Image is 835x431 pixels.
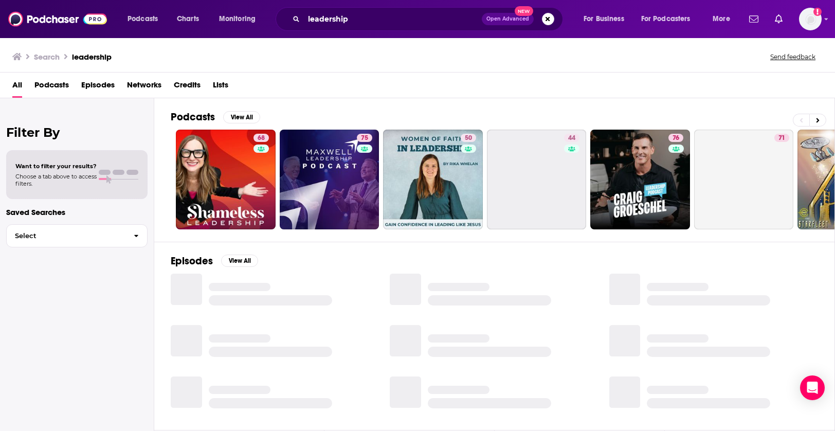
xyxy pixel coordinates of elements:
button: open menu [705,11,743,27]
a: Show notifications dropdown [771,10,787,28]
p: Saved Searches [6,207,148,217]
span: 76 [673,133,679,143]
span: More [713,12,730,26]
a: Episodes [81,77,115,98]
svg: Add a profile image [813,8,822,16]
span: 71 [778,133,785,143]
span: 50 [465,133,472,143]
img: User Profile [799,8,822,30]
a: EpisodesView All [171,255,258,267]
img: Podchaser - Follow, Share and Rate Podcasts [8,9,107,29]
h2: Episodes [171,255,213,267]
span: Logged in as Mark.Hayward [799,8,822,30]
a: Lists [213,77,228,98]
a: 68 [253,134,269,142]
a: Show notifications dropdown [745,10,763,28]
div: Search podcasts, credits, & more... [285,7,573,31]
a: 71 [694,130,794,229]
h3: leadership [72,52,112,62]
button: Select [6,224,148,247]
span: Select [7,232,125,239]
button: open menu [576,11,637,27]
span: 68 [258,133,265,143]
span: For Podcasters [641,12,691,26]
a: 44 [487,130,587,229]
button: View All [223,111,260,123]
a: 44 [564,134,579,142]
a: 75 [357,134,372,142]
h2: Podcasts [171,111,215,123]
span: Charts [177,12,199,26]
input: Search podcasts, credits, & more... [304,11,482,27]
a: 75 [280,130,379,229]
button: Open AdvancedNew [482,13,534,25]
a: 71 [774,134,789,142]
div: Open Intercom Messenger [800,375,825,400]
button: open menu [120,11,171,27]
span: For Business [584,12,624,26]
a: Networks [127,77,161,98]
span: Open Advanced [486,16,529,22]
span: 44 [568,133,575,143]
span: Monitoring [219,12,256,26]
button: View All [221,255,258,267]
button: Show profile menu [799,8,822,30]
button: Send feedback [767,52,819,61]
a: 50 [383,130,483,229]
span: New [515,6,533,16]
span: Want to filter your results? [15,163,97,170]
a: 50 [461,134,476,142]
span: 75 [361,133,368,143]
button: open menu [634,11,705,27]
a: All [12,77,22,98]
a: Podcasts [34,77,69,98]
a: 68 [176,130,276,229]
span: Choose a tab above to access filters. [15,173,97,187]
a: PodcastsView All [171,111,260,123]
a: 76 [668,134,683,142]
h3: Search [34,52,60,62]
h2: Filter By [6,125,148,140]
a: Credits [174,77,201,98]
button: open menu [212,11,269,27]
span: Podcasts [128,12,158,26]
a: Charts [170,11,205,27]
a: 76 [590,130,690,229]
